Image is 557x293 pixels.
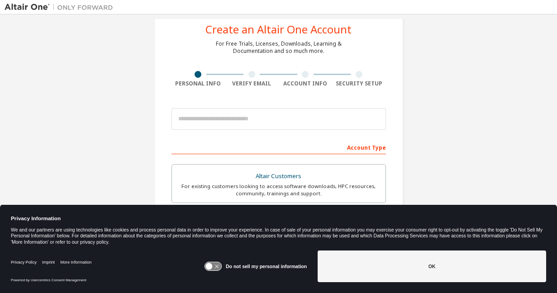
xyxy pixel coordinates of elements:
[171,80,225,87] div: Personal Info
[216,40,342,55] div: For Free Trials, Licenses, Downloads, Learning & Documentation and so much more.
[5,3,118,12] img: Altair One
[332,80,386,87] div: Security Setup
[205,24,352,35] div: Create an Altair One Account
[177,170,380,183] div: Altair Customers
[171,140,386,154] div: Account Type
[225,80,279,87] div: Verify Email
[279,80,333,87] div: Account Info
[177,183,380,197] div: For existing customers looking to access software downloads, HPC resources, community, trainings ...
